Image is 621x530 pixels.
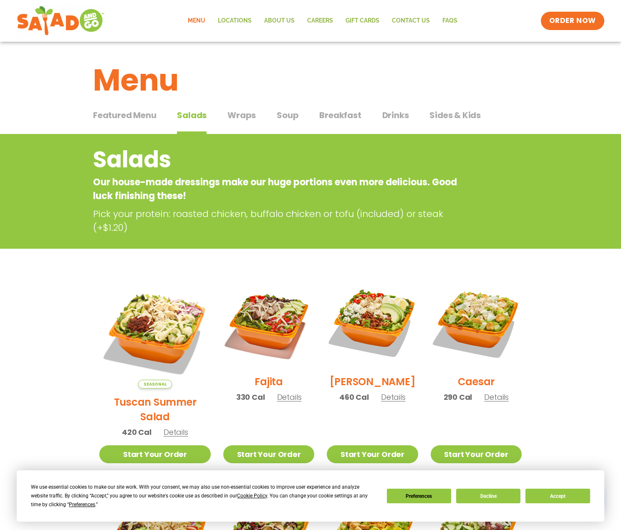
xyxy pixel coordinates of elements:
[255,374,283,389] h2: Fajita
[258,11,301,30] a: About Us
[99,395,211,424] h2: Tuscan Summer Salad
[138,380,172,389] span: Seasonal
[386,11,436,30] a: Contact Us
[177,109,207,121] span: Salads
[339,391,369,403] span: 460 Cal
[429,109,481,121] span: Sides & Kids
[69,502,95,507] span: Preferences
[17,4,105,38] img: new-SAG-logo-768×292
[277,392,302,402] span: Details
[549,16,596,26] span: ORDER NOW
[223,445,314,463] a: Start Your Order
[17,470,604,522] div: Cookie Consent Prompt
[327,277,418,368] img: Product photo for Cobb Salad
[182,11,464,30] nav: Menu
[122,427,151,438] span: 420 Cal
[436,11,464,30] a: FAQs
[93,143,461,177] h2: Salads
[381,392,406,402] span: Details
[339,11,386,30] a: GIFT CARDS
[382,109,409,121] span: Drinks
[541,12,604,30] a: ORDER NOW
[431,445,522,463] a: Start Your Order
[277,109,298,121] span: Soup
[484,392,509,402] span: Details
[525,489,590,503] button: Accept
[227,109,256,121] span: Wraps
[237,493,267,499] span: Cookie Policy
[456,489,520,503] button: Decline
[99,445,211,463] a: Start Your Order
[93,109,156,121] span: Featured Menu
[93,106,528,134] div: Tabbed content
[93,58,528,103] h1: Menu
[93,175,461,203] p: Our house-made dressings make our huge portions even more delicious. Good luck finishing these!
[93,207,464,235] p: Pick your protein: roasted chicken, buffalo chicken or tofu (included) or steak (+$1.20)
[444,391,472,403] span: 290 Cal
[31,483,376,509] div: We use essential cookies to make our site work. With your consent, we may also use non-essential ...
[301,11,339,30] a: Careers
[387,489,451,503] button: Preferences
[182,11,212,30] a: Menu
[458,374,495,389] h2: Caesar
[223,277,314,368] img: Product photo for Fajita Salad
[164,427,188,437] span: Details
[212,11,258,30] a: Locations
[330,374,416,389] h2: [PERSON_NAME]
[327,445,418,463] a: Start Your Order
[431,277,522,368] img: Product photo for Caesar Salad
[319,109,361,121] span: Breakfast
[99,277,211,389] img: Product photo for Tuscan Summer Salad
[236,391,265,403] span: 330 Cal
